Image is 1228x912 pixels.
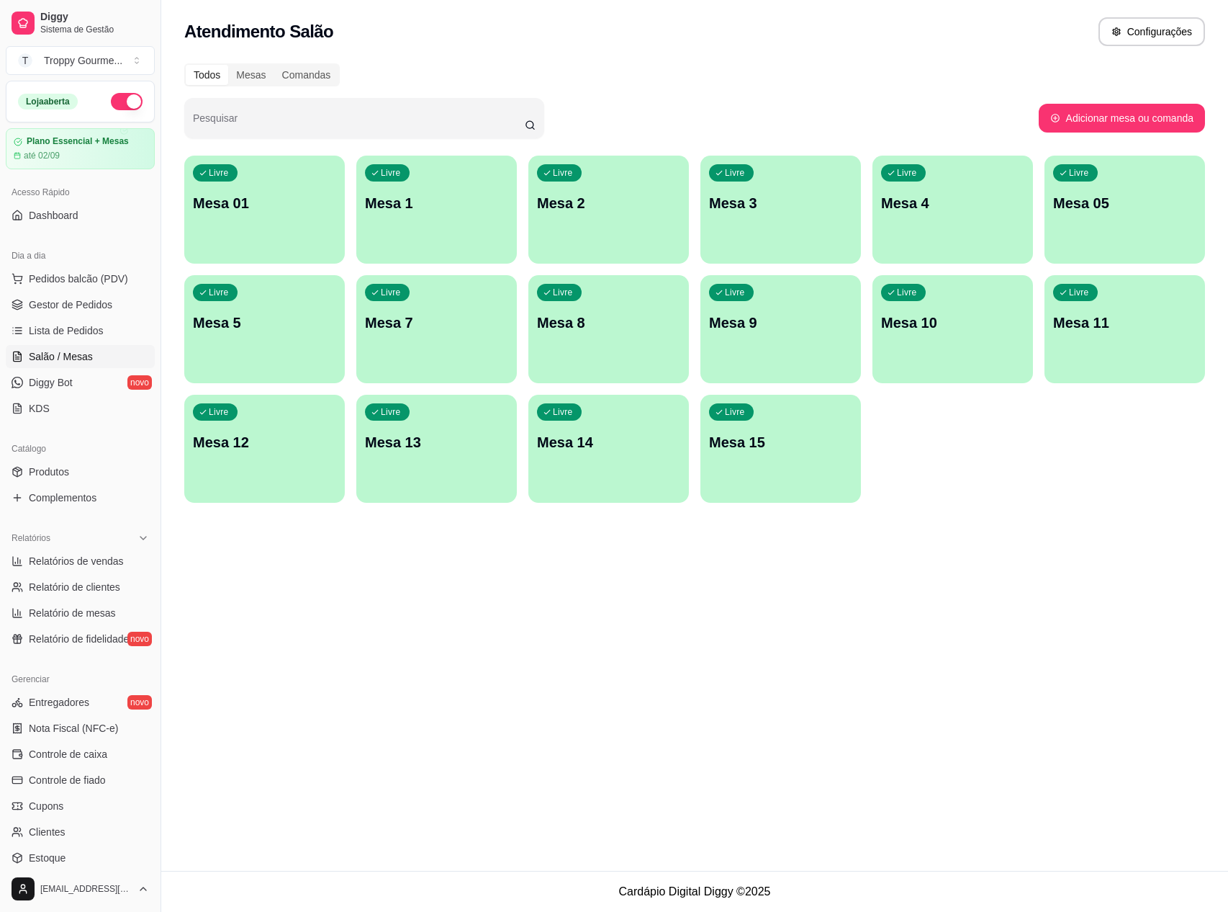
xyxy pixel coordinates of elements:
[897,167,917,179] p: Livre
[700,275,861,383] button: LivreMesa 9
[6,46,155,75] button: Select a team
[29,298,112,312] span: Gestor de Pedidos
[356,395,517,503] button: LivreMesa 13
[29,580,120,594] span: Relatório de clientes
[553,287,573,298] p: Livre
[6,6,155,40] a: DiggySistema de Gestão
[29,554,124,568] span: Relatórios de vendas
[725,406,745,418] p: Livre
[537,313,680,333] p: Mesa 8
[356,275,517,383] button: LivreMesa 7
[381,287,401,298] p: Livre
[29,721,118,736] span: Nota Fiscal (NFC-e)
[184,395,345,503] button: LivreMesa 12
[365,193,508,213] p: Mesa 1
[29,401,50,416] span: KDS
[6,437,155,460] div: Catálogo
[1069,167,1089,179] p: Livre
[6,345,155,368] a: Salão / Mesas
[6,821,155,844] a: Clientes
[700,156,861,264] button: LivreMesa 3
[184,156,345,264] button: LivreMesa 01
[553,167,573,179] p: Livre
[553,406,573,418] p: Livre
[528,156,689,264] button: LivreMesa 2
[29,323,104,338] span: Lista de Pedidos
[29,491,96,505] span: Complementos
[6,627,155,651] a: Relatório de fidelidadenovo
[44,53,122,68] div: Troppy Gourme ...
[6,550,155,573] a: Relatórios de vendas
[725,287,745,298] p: Livre
[193,432,336,452] p: Mesa 12
[6,717,155,740] a: Nota Fiscal (NFC-e)
[6,397,155,420] a: KDS
[709,432,852,452] p: Mesa 15
[29,773,106,787] span: Controle de fiado
[6,576,155,599] a: Relatório de clientes
[528,395,689,503] button: LivreMesa 14
[6,769,155,792] a: Controle de fiado
[881,313,1024,333] p: Mesa 10
[6,293,155,316] a: Gestor de Pedidos
[6,267,155,290] button: Pedidos balcão (PDV)
[12,532,50,544] span: Relatórios
[1053,193,1196,213] p: Mesa 05
[6,668,155,691] div: Gerenciar
[6,128,155,169] a: Plano Essencial + Mesasaté 02/09
[365,432,508,452] p: Mesa 13
[725,167,745,179] p: Livre
[6,460,155,483] a: Produtos
[209,287,229,298] p: Livre
[6,691,155,714] a: Entregadoresnovo
[29,851,66,865] span: Estoque
[709,313,852,333] p: Mesa 9
[193,117,525,131] input: Pesquisar
[365,313,508,333] p: Mesa 7
[209,167,229,179] p: Livre
[6,602,155,625] a: Relatório de mesas
[274,65,339,85] div: Comandas
[1053,313,1196,333] p: Mesa 11
[1044,156,1205,264] button: LivreMesa 05
[184,275,345,383] button: LivreMesa 5
[29,799,63,813] span: Cupons
[6,872,155,906] button: [EMAIL_ADDRESS][DOMAIN_NAME]
[186,65,228,85] div: Todos
[111,93,143,110] button: Alterar Status
[29,465,69,479] span: Produtos
[6,319,155,342] a: Lista de Pedidos
[1069,287,1089,298] p: Livre
[1098,17,1205,46] button: Configurações
[40,24,149,35] span: Sistema de Gestão
[40,11,149,24] span: Diggy
[27,136,129,147] article: Plano Essencial + Mesas
[161,871,1228,912] footer: Cardápio Digital Diggy © 2025
[1039,104,1205,133] button: Adicionar mesa ou comanda
[29,208,78,223] span: Dashboard
[356,156,517,264] button: LivreMesa 1
[6,743,155,766] a: Controle de caixa
[6,371,155,394] a: Diggy Botnovo
[228,65,274,85] div: Mesas
[29,632,129,646] span: Relatório de fidelidade
[872,275,1033,383] button: LivreMesa 10
[1044,275,1205,383] button: LivreMesa 11
[29,349,93,364] span: Salão / Mesas
[6,181,155,204] div: Acesso Rápido
[6,244,155,267] div: Dia a dia
[381,167,401,179] p: Livre
[6,486,155,509] a: Complementos
[29,695,89,710] span: Entregadores
[897,287,917,298] p: Livre
[6,795,155,818] a: Cupons
[6,204,155,227] a: Dashboard
[6,846,155,869] a: Estoque
[881,193,1024,213] p: Mesa 4
[381,406,401,418] p: Livre
[209,406,229,418] p: Livre
[29,825,66,839] span: Clientes
[184,20,333,43] h2: Atendimento Salão
[40,883,132,895] span: [EMAIL_ADDRESS][DOMAIN_NAME]
[537,193,680,213] p: Mesa 2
